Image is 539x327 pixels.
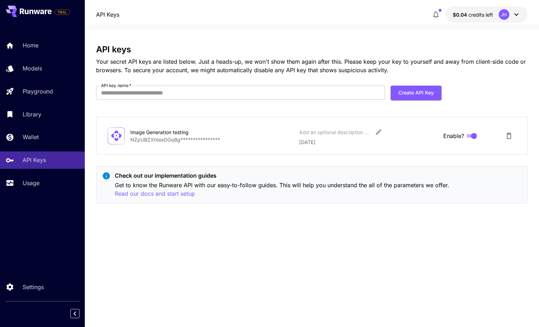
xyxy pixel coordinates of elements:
[468,12,493,18] span: credits left
[443,132,464,140] span: Enable?
[115,189,195,198] button: Read our docs and start setup
[391,86,442,100] button: Create API Key
[96,57,528,74] p: Your secret API keys are listed below. Just a heads-up, we won't show them again after this. Plea...
[299,128,370,136] div: Add an optional description or comment
[23,64,42,73] p: Models
[446,6,528,23] button: $0.0425JH
[453,12,468,18] span: $0.04
[115,171,522,180] p: Check out our implementation guides
[96,10,119,19] a: API Keys
[96,10,119,19] nav: breadcrumb
[54,8,70,16] span: Add your payment card to enable full platform functionality.
[299,138,437,146] p: [DATE]
[499,9,509,20] div: JH
[23,179,40,187] p: Usage
[101,82,131,88] label: API key name
[130,128,201,136] div: Image Generation testing
[502,129,516,143] button: Delete API Key
[23,133,39,141] p: Wallet
[23,87,53,96] p: Playground
[96,45,528,54] h3: API keys
[70,309,79,318] button: Collapse sidebar
[453,11,493,18] div: $0.0425
[115,181,522,198] p: Get to know the Runware API with our easy-to-follow guides. This will help you understand the all...
[23,156,46,164] p: API Keys
[23,110,41,119] p: Library
[55,10,70,15] span: TRIAL
[372,126,385,138] button: Edit
[23,283,44,291] p: Settings
[23,41,38,50] p: Home
[76,307,85,320] div: Collapse sidebar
